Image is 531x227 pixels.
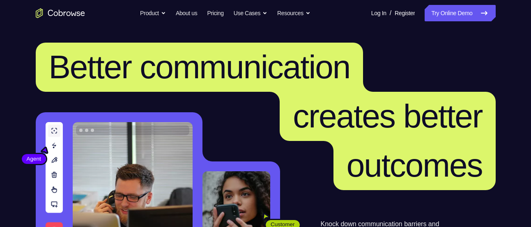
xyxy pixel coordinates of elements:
[36,8,85,18] a: Go to the home page
[425,5,495,21] a: Try Online Demo
[371,5,386,21] a: Log In
[234,5,267,21] button: Use Cases
[347,147,483,184] span: outcomes
[176,5,197,21] a: About us
[207,5,223,21] a: Pricing
[293,98,482,134] span: creates better
[140,5,166,21] button: Product
[395,5,415,21] a: Register
[390,8,391,18] span: /
[277,5,310,21] button: Resources
[49,49,350,85] span: Better communication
